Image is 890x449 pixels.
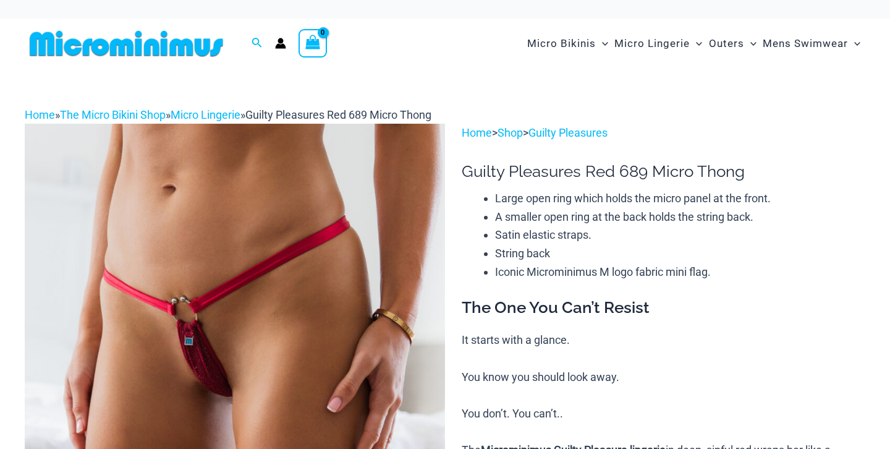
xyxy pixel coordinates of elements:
[275,38,286,49] a: Account icon link
[25,108,55,121] a: Home
[614,28,690,59] span: Micro Lingerie
[596,28,608,59] span: Menu Toggle
[25,30,228,58] img: MM SHOP LOGO FLAT
[462,297,865,319] h3: The One You Can’t Resist
[495,189,865,208] li: Large open ring which holds the micro panel at the front.
[848,28,860,59] span: Menu Toggle
[524,25,611,62] a: Micro BikinisMenu ToggleMenu Toggle
[171,108,240,121] a: Micro Lingerie
[611,25,705,62] a: Micro LingerieMenu ToggleMenu Toggle
[60,108,166,121] a: The Micro Bikini Shop
[528,126,608,139] a: Guilty Pleasures
[495,263,865,281] li: Iconic Microminimus M logo fabric mini flag.
[763,28,848,59] span: Mens Swimwear
[744,28,756,59] span: Menu Toggle
[495,208,865,226] li: A smaller open ring at the back holds the string back.
[462,162,865,181] h1: Guilty Pleasures Red 689 Micro Thong
[706,25,760,62] a: OutersMenu ToggleMenu Toggle
[690,28,702,59] span: Menu Toggle
[462,124,865,142] p: > >
[709,28,744,59] span: Outers
[462,126,492,139] a: Home
[25,108,431,121] span: » » »
[252,36,263,51] a: Search icon link
[299,29,327,58] a: View Shopping Cart, empty
[245,108,431,121] span: Guilty Pleasures Red 689 Micro Thong
[495,226,865,244] li: Satin elastic straps.
[498,126,523,139] a: Shop
[522,23,865,64] nav: Site Navigation
[760,25,863,62] a: Mens SwimwearMenu ToggleMenu Toggle
[495,244,865,263] li: String back
[527,28,596,59] span: Micro Bikinis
